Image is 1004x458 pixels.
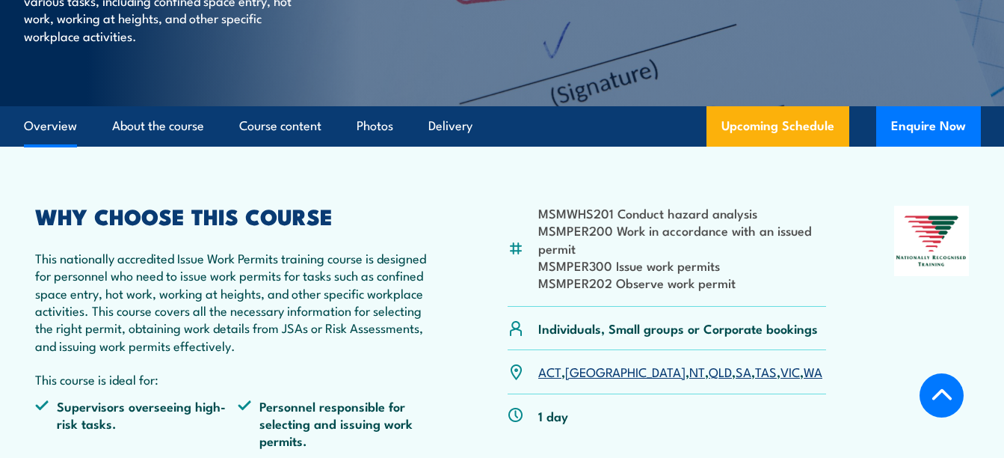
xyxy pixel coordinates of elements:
[736,362,751,380] a: SA
[755,362,777,380] a: TAS
[709,362,732,380] a: QLD
[538,274,826,291] li: MSMPER202 Observe work permit
[538,204,826,222] li: MSMWHS201 Conduct hazard analysis
[780,362,800,380] a: VIC
[24,106,77,146] a: Overview
[894,206,969,277] img: Nationally Recognised Training logo.
[804,362,822,380] a: WA
[357,106,393,146] a: Photos
[112,106,204,146] a: About the course
[35,397,238,450] li: Supervisors overseeing high-risk tasks.
[689,362,705,380] a: NT
[565,362,686,380] a: [GEOGRAPHIC_DATA]
[538,257,826,274] li: MSMPER300 Issue work permits
[239,106,321,146] a: Course content
[35,249,440,354] p: This nationally accredited Issue Work Permits training course is designed for personnel who need ...
[538,222,826,257] li: MSMPER200 Work in accordance with an issued permit
[538,407,568,424] p: 1 day
[706,106,849,147] a: Upcoming Schedule
[538,363,822,380] p: , , , , , , ,
[428,106,472,146] a: Delivery
[876,106,981,147] button: Enquire Now
[35,370,440,388] p: This course is ideal for:
[538,320,818,337] p: Individuals, Small groups or Corporate bookings
[238,397,440,450] li: Personnel responsible for selecting and issuing work permits.
[35,206,440,225] h2: WHY CHOOSE THIS COURSE
[538,362,561,380] a: ACT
